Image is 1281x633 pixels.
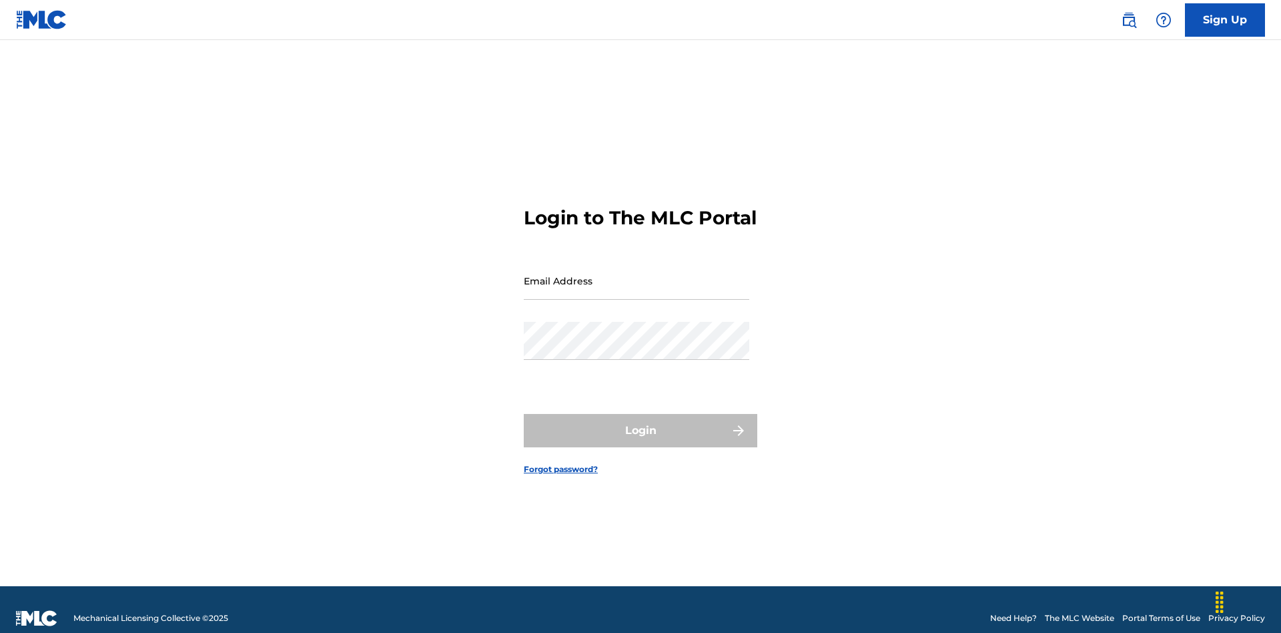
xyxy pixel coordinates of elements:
a: Need Help? [990,612,1037,624]
a: Forgot password? [524,463,598,475]
img: search [1121,12,1137,28]
a: Public Search [1116,7,1142,33]
img: logo [16,610,57,626]
div: Help [1150,7,1177,33]
img: MLC Logo [16,10,67,29]
a: Portal Terms of Use [1122,612,1200,624]
h3: Login to The MLC Portal [524,206,757,230]
iframe: Chat Widget [1214,569,1281,633]
a: Privacy Policy [1208,612,1265,624]
span: Mechanical Licensing Collective © 2025 [73,612,228,624]
img: help [1156,12,1172,28]
a: Sign Up [1185,3,1265,37]
div: Drag [1209,582,1230,622]
a: The MLC Website [1045,612,1114,624]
